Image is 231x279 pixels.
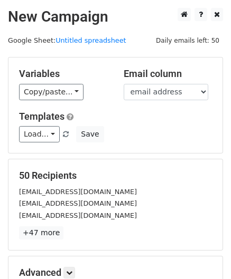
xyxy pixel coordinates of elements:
span: Daily emails left: 50 [152,35,223,46]
small: Google Sheet: [8,36,126,44]
h5: 50 Recipients [19,170,212,181]
a: Copy/paste... [19,84,84,100]
small: [EMAIL_ADDRESS][DOMAIN_NAME] [19,199,137,207]
h5: Email column [124,68,212,80]
small: [EMAIL_ADDRESS][DOMAIN_NAME] [19,188,137,196]
iframe: Chat Widget [178,228,231,279]
h5: Advanced [19,267,212,278]
small: [EMAIL_ADDRESS][DOMAIN_NAME] [19,211,137,219]
a: Untitled spreadsheet [56,36,126,44]
a: +47 more [19,226,63,239]
h5: Variables [19,68,108,80]
a: Daily emails left: 50 [152,36,223,44]
h2: New Campaign [8,8,223,26]
button: Save [76,126,104,142]
a: Load... [19,126,60,142]
a: Templates [19,111,64,122]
